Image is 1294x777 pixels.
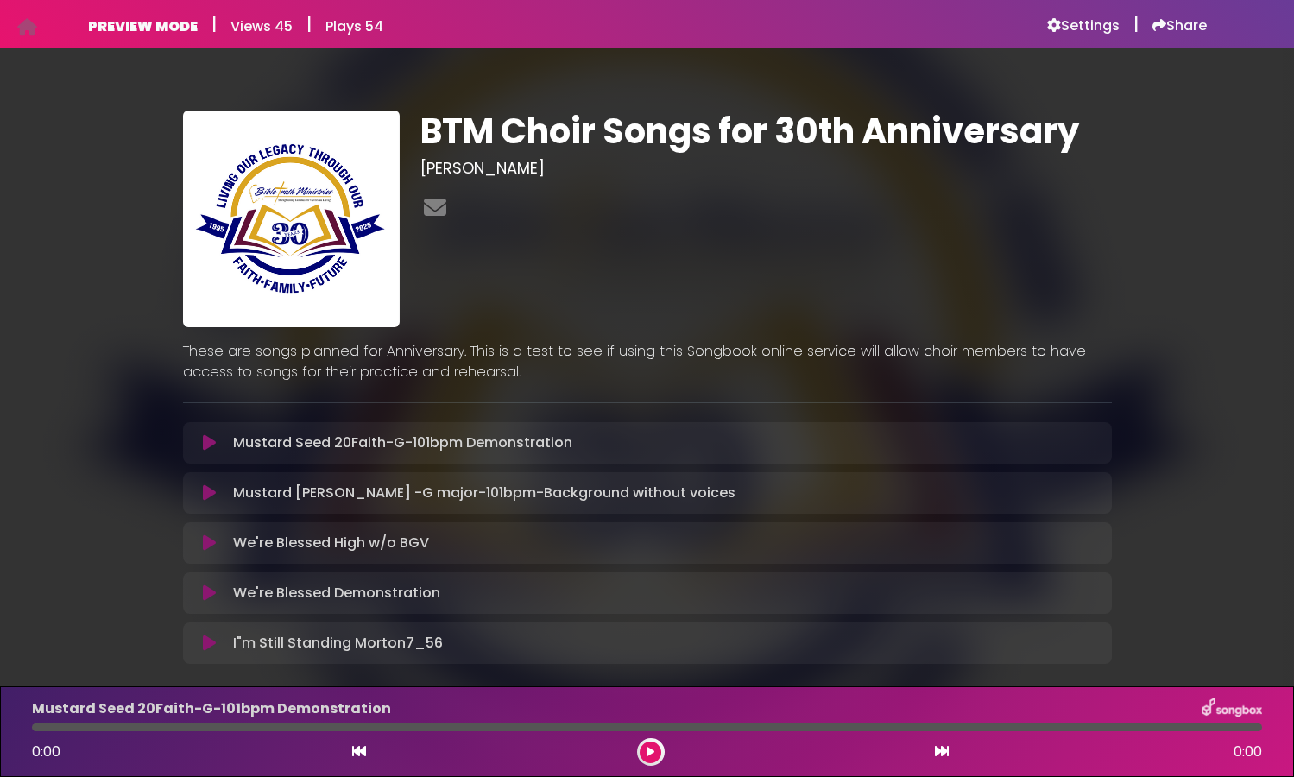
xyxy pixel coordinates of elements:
[32,698,391,719] p: Mustard Seed 20Faith-G-101bpm Demonstration
[1152,17,1207,35] a: Share
[233,433,572,453] p: Mustard Seed 20Faith-G-101bpm Demonstration
[88,18,198,35] h6: PREVIEW MODE
[233,633,443,654] p: I"m Still Standing Morton7_56
[211,14,217,35] h5: |
[233,533,429,553] p: We're Blessed High w/o BGV
[325,18,383,35] h6: Plays 54
[233,583,440,603] p: We're Blessed Demonstration
[233,483,735,503] p: Mustard [PERSON_NAME] -G major-101bpm-Background without voices
[420,111,1112,152] h1: BTM Choir Songs for 30th Anniversary
[1047,17,1120,35] a: Settings
[306,14,312,35] h5: |
[420,159,1112,178] h3: [PERSON_NAME]
[1133,14,1139,35] h5: |
[230,18,293,35] h6: Views 45
[183,111,400,327] img: 4rtNFwSvTUi8ptlHzujV
[1202,698,1262,720] img: songbox-logo-white.png
[183,341,1112,382] p: These are songs planned for Anniversary. This is a test to see if using this Songbook online serv...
